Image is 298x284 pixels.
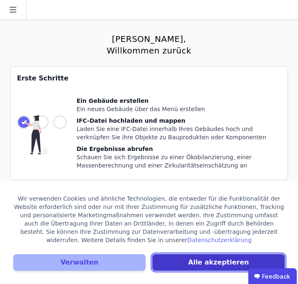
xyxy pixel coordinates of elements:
[107,33,192,45] div: [PERSON_NAME],
[77,117,281,125] div: IFC-Datei hochladen und mappen
[77,97,281,105] div: Ein Gebäude erstellen
[187,237,252,243] a: Datenschutzerklärung
[77,105,281,113] div: Ein neues Gebäude über das Menü erstellen
[17,97,67,173] img: getting_started_tile-DrF_GRSv.svg
[152,254,285,271] button: Alle akzeptieren
[107,45,192,56] div: Willkommen zurück
[77,125,281,141] div: Laden Sie eine IFC-Datei innerhalb Ihres Gebäudes hoch und verknüpfen Sie ihre Objekte zu Bauprod...
[77,153,281,170] div: Schauen Sie sich Ergebnisse zu einer Ökobilanzierung, einer Massenberechnung und einer Zirkularit...
[10,67,288,90] div: Erste Schritte
[13,254,146,271] button: Verwalten
[13,194,285,244] div: Wir verwenden Cookies und ähnliche Technologien, die entweder für die Funktionalität der Website ...
[77,145,281,153] div: Die Ergebnisse abrufen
